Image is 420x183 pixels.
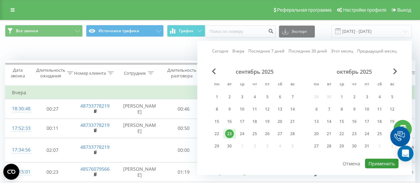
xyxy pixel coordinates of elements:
div: 17:34:56 [12,143,25,156]
a: Последние 7 дней [248,48,285,54]
div: чт 23 окт. 2025 г. [348,129,361,139]
div: 13 [276,105,284,114]
div: 25 [375,130,384,138]
span: Выход [397,7,411,13]
td: 00:50 [163,119,205,138]
div: 12 [388,105,396,114]
div: пт 26 сент. 2025 г. [261,129,274,139]
div: 10 [238,105,246,114]
div: 18 [250,117,259,126]
div: чт 30 окт. 2025 г. [348,141,361,151]
button: Все звонки [5,25,83,37]
button: Отмена [339,159,364,168]
abbr: четверг [349,80,359,90]
td: [PERSON_NAME] [117,119,163,138]
abbr: воскресенье [288,80,297,90]
abbr: воскресенье [387,80,397,90]
div: 21 [288,117,297,126]
div: пн 29 сент. 2025 г. [210,141,223,151]
abbr: пятница [362,80,372,90]
div: вт 28 окт. 2025 г. [323,141,335,151]
div: сб 6 сент. 2025 г. [274,92,286,102]
div: 3 [238,93,246,101]
abbr: понедельник [212,80,222,90]
div: 8 [212,105,221,114]
div: 9 [350,105,359,114]
a: Этот месяц [331,48,353,54]
div: 7 [325,105,333,114]
div: вт 2 сент. 2025 г. [223,92,236,102]
div: пн 27 окт. 2025 г. [310,141,323,151]
div: 20 [312,130,321,138]
div: 30 [225,142,234,150]
span: Все звонки [16,28,38,34]
td: [PERSON_NAME] [117,99,163,119]
abbr: вторник [224,80,234,90]
div: 15 [337,117,346,126]
div: Open Intercom Messenger [397,145,413,161]
div: 2 [225,93,234,101]
div: вс 7 сент. 2025 г. [286,92,299,102]
div: 1 [337,93,346,101]
div: пт 31 окт. 2025 г. [361,141,373,151]
span: Next Month [393,68,397,74]
div: вс 21 сент. 2025 г. [286,117,299,127]
div: пн 20 окт. 2025 г. [310,129,323,139]
abbr: четверг [250,80,260,90]
div: 28 [325,142,333,150]
div: пт 24 окт. 2025 г. [361,129,373,139]
div: 23 [225,130,234,138]
div: вт 16 сент. 2025 г. [223,117,236,127]
div: 16 [225,117,234,126]
div: пн 1 сент. 2025 г. [210,92,223,102]
div: 11 [250,105,259,114]
div: 22 [212,130,221,138]
a: Вчера [232,48,244,54]
div: 10 [363,105,371,114]
div: 11 [375,105,384,114]
div: 20 [276,117,284,126]
div: ср 1 окт. 2025 г. [335,92,348,102]
div: 4 [375,93,384,101]
div: 15:15:01 [12,165,25,178]
div: 14 [325,117,333,126]
abbr: среда [237,80,247,90]
div: 9 [225,105,234,114]
div: пн 6 окт. 2025 г. [310,104,323,114]
div: 5 [263,93,272,101]
div: Дата звонка [5,67,30,79]
td: 00:11 [32,119,73,138]
div: 18 [375,117,384,126]
div: вс 14 сент. 2025 г. [286,104,299,114]
span: Реферальная программа [277,7,331,13]
div: 22 [337,130,346,138]
button: Экспорт [279,26,315,38]
abbr: вторник [324,80,334,90]
div: вс 12 окт. 2025 г. [386,104,398,114]
div: 19 [388,117,396,126]
abbr: понедельник [311,80,321,90]
div: 3 [363,93,371,101]
div: чт 2 окт. 2025 г. [348,92,361,102]
div: 13 [312,117,321,126]
div: вт 14 окт. 2025 г. [323,117,335,127]
div: сб 25 окт. 2025 г. [373,129,386,139]
abbr: среда [337,80,347,90]
span: Previous Month [212,68,216,74]
td: 00:46 [163,99,205,119]
div: ср 29 окт. 2025 г. [335,141,348,151]
div: ср 10 сент. 2025 г. [236,104,248,114]
button: Источники трафика [86,25,164,37]
td: [PERSON_NAME] [117,162,163,182]
div: 6 [312,105,321,114]
div: 26 [388,130,396,138]
input: Поиск по номеру [205,26,276,38]
div: Длительность разговора [167,67,197,79]
div: вс 19 окт. 2025 г. [386,117,398,127]
div: 29 [212,142,221,150]
div: вс 5 окт. 2025 г. [386,92,398,102]
div: 4 [250,93,259,101]
div: пн 13 окт. 2025 г. [310,117,323,127]
div: 1 [212,93,221,101]
div: 14 [288,105,297,114]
